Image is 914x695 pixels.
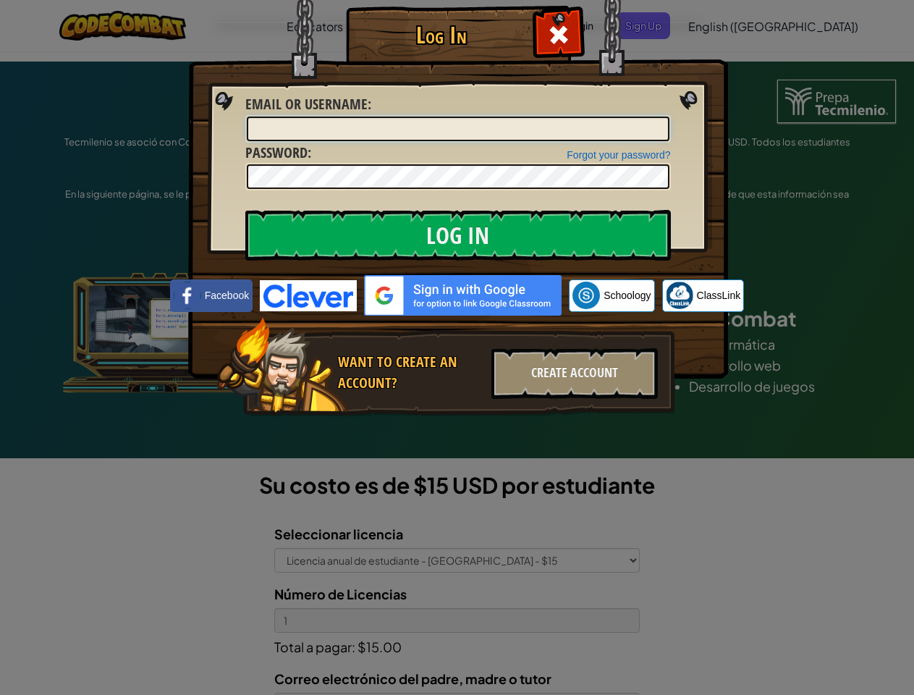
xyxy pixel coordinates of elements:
div: Want to create an account? [338,352,483,393]
label: : [245,94,371,115]
img: gplus_sso_button2.svg [364,275,562,316]
input: Log In [245,210,671,261]
img: facebook_small.png [174,282,201,309]
div: Create Account [491,348,658,399]
label: : [245,143,311,164]
span: Email or Username [245,94,368,114]
img: classlink-logo-small.png [666,282,693,309]
img: schoology.png [572,282,600,309]
span: ClassLink [697,288,741,303]
h1: Log In [350,22,534,48]
span: Facebook [205,288,249,303]
span: Schoology [604,288,651,303]
a: Forgot your password? [567,149,670,161]
span: Password [245,143,308,162]
img: clever-logo-blue.png [260,280,357,311]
